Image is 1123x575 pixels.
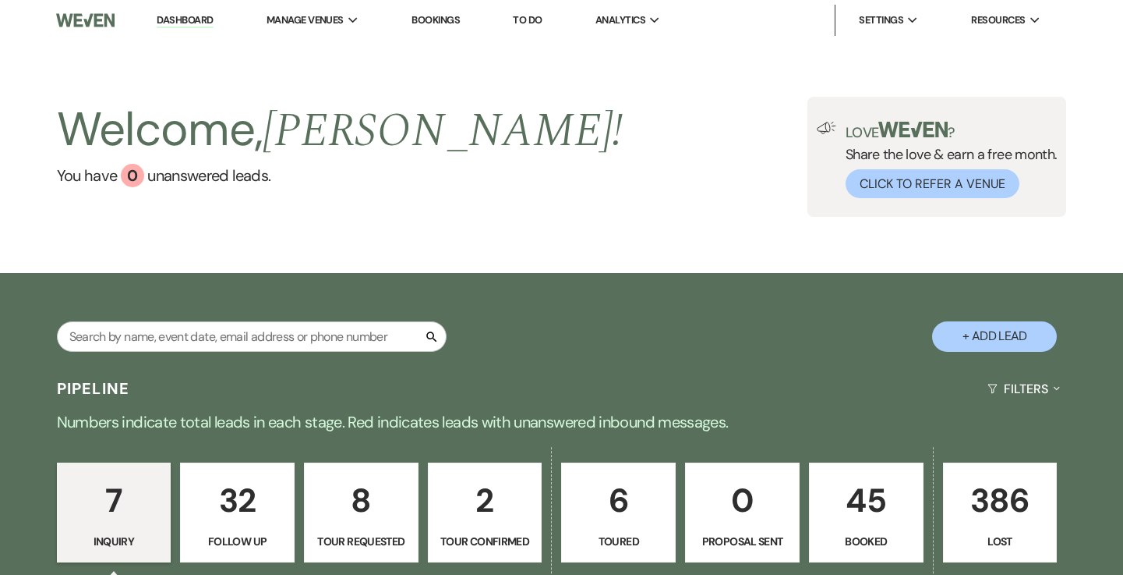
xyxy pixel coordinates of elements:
[56,4,115,37] img: Weven Logo
[57,378,130,399] h3: Pipeline
[695,533,789,550] p: Proposal Sent
[561,463,676,563] a: 6Toured
[57,164,623,187] a: You have 0 unanswered leads.
[971,12,1025,28] span: Resources
[953,474,1047,527] p: 386
[878,122,948,137] img: weven-logo-green.svg
[846,122,1058,140] p: Love ?
[953,533,1047,550] p: Lost
[809,463,923,563] a: 45Booked
[846,169,1019,198] button: Click to Refer a Venue
[190,533,284,550] p: Follow Up
[695,474,789,527] p: 0
[411,13,460,27] a: Bookings
[263,95,623,167] span: [PERSON_NAME] !
[67,474,161,527] p: 7
[438,474,532,527] p: 2
[190,474,284,527] p: 32
[314,474,408,527] p: 8
[304,463,418,563] a: 8Tour Requested
[595,12,645,28] span: Analytics
[859,12,903,28] span: Settings
[571,474,666,527] p: 6
[981,368,1066,410] button: Filters
[314,533,408,550] p: Tour Requested
[685,463,800,563] a: 0Proposal Sent
[819,474,913,527] p: 45
[57,97,623,164] h2: Welcome,
[1,410,1123,435] p: Numbers indicate total leads in each stage. Red indicates leads with unanswered inbound messages.
[121,164,144,187] div: 0
[157,13,213,28] a: Dashboard
[57,321,447,352] input: Search by name, event date, email address or phone number
[943,463,1058,563] a: 386Lost
[267,12,344,28] span: Manage Venues
[932,321,1057,352] button: + Add Lead
[67,533,161,550] p: Inquiry
[836,122,1058,198] div: Share the love & earn a free month.
[428,463,542,563] a: 2Tour Confirmed
[438,533,532,550] p: Tour Confirmed
[57,463,171,563] a: 7Inquiry
[513,13,542,27] a: To Do
[180,463,295,563] a: 32Follow Up
[819,533,913,550] p: Booked
[817,122,836,134] img: loud-speaker-illustration.svg
[571,533,666,550] p: Toured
